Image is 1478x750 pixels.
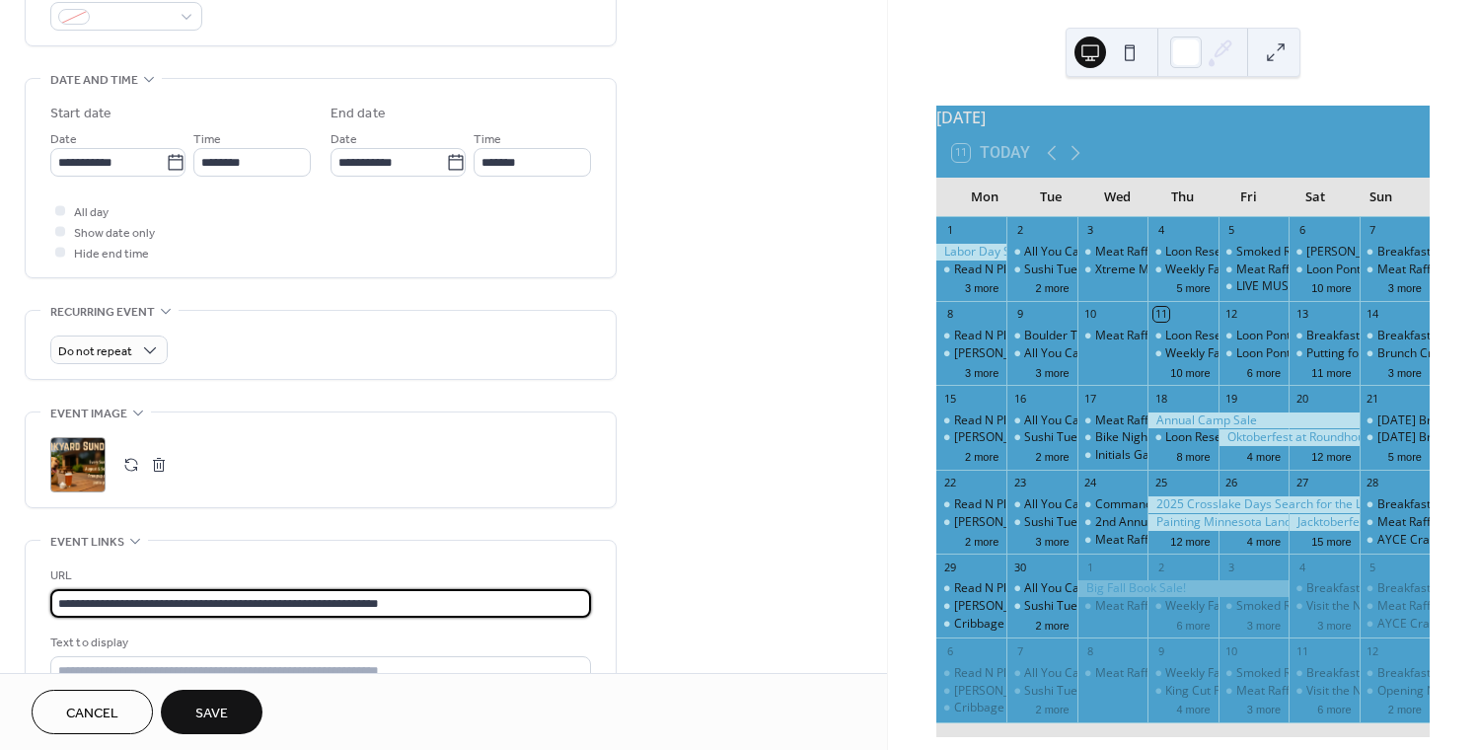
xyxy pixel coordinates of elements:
div: 22 [942,476,957,490]
div: [DATE] [936,106,1430,129]
div: 26 [1224,476,1239,490]
div: Weekly Family Story Time: Thursdays [1147,665,1218,682]
div: Meat Raffle at Barajas [1219,262,1289,278]
div: Breakfast at Sunshine’s! [1306,328,1438,344]
button: 5 more [1168,278,1218,295]
div: Smoked Rib Fridays! [1236,598,1346,615]
div: [PERSON_NAME] Mondays at Sunshine's! [954,683,1179,700]
button: Cancel [32,690,153,734]
button: 8 more [1168,447,1218,464]
div: Meat Raffle [1360,262,1430,278]
div: All You Can Eat Tacos [1024,244,1143,261]
div: Initials Game [Roundhouse Brewery] [1077,447,1147,464]
div: Meat Raffle at [GEOGRAPHIC_DATA] [1095,665,1294,682]
div: Breakfast at Sunshine’s! [1360,496,1430,513]
div: Margarita Mondays at Sunshine's! [936,598,1006,615]
div: Sunday Breakfast! [1360,429,1430,446]
div: Cribbage Doubles League at Jack Pine Brewery [936,700,1006,716]
div: Mon [952,178,1018,217]
div: Brunch Cruise [1377,345,1455,362]
div: Sun [1348,178,1414,217]
div: Loon Research Tour - National Loon Center [1147,429,1218,446]
div: Read N Play Every Monday [936,412,1006,429]
button: 4 more [1239,447,1289,464]
div: All You Can Eat Tacos [1024,580,1143,597]
div: 9 [1012,307,1027,322]
div: Read N Play Every Monday [936,262,1006,278]
span: Date [331,129,357,150]
div: Read N Play Every [DATE] [954,665,1094,682]
button: 3 more [1239,616,1289,633]
button: 3 more [1309,616,1359,633]
div: Sushi Tuesdays! [1006,683,1076,700]
div: Annual Camp Sale [1147,412,1359,429]
span: Save [195,704,228,724]
div: 29 [942,560,957,574]
div: Read N Play Every [DATE] [954,328,1094,344]
div: Weekly Family Story Time: Thursdays [1147,345,1218,362]
div: 7 [1366,223,1380,238]
div: Visit the Northern Minnesota Railroad Trackers Train Club [1289,598,1359,615]
div: [DATE] Breakfast! [1377,429,1475,446]
div: Meat Raffle at [GEOGRAPHIC_DATA] [1095,244,1294,261]
button: 3 more [1380,278,1430,295]
div: All You Can Eat Tacos [1006,580,1076,597]
div: All You Can Eat Tacos [1024,412,1143,429]
div: Sushi Tuesdays! [1024,429,1112,446]
button: 3 more [957,278,1006,295]
button: 11 more [1303,363,1359,380]
div: All You Can Eat Tacos [1024,496,1143,513]
div: 20 [1294,391,1309,406]
div: Meat Raffle [1377,514,1441,531]
div: Weekly Family Story Time: Thursdays [1147,262,1218,278]
div: King Cut Prime Rib at Freddy's [1147,683,1218,700]
div: Sushi Tuesdays! [1024,598,1112,615]
div: Susie Baillif Memorial Fund Raising Show [1289,244,1359,261]
button: 12 more [1162,532,1218,549]
div: Loon Pontoon Tours - [GEOGRAPHIC_DATA] [1236,328,1475,344]
div: Sushi Tuesdays! [1024,683,1112,700]
div: Smoked Rib Fridays! [1236,244,1346,261]
div: Breakfast at Sunshine’s! [1306,665,1438,682]
span: All day [74,202,109,223]
div: Xtreme Music Bingo- Awesome 80's [1077,262,1147,278]
div: LIVE MUSIC-One Night Stand [Roundhouse Brewery] [1219,278,1289,295]
div: Start date [50,104,111,124]
span: Recurring event [50,302,155,323]
button: 2 more [1027,278,1076,295]
div: 23 [1012,476,1027,490]
div: Weekly Family Story Time: Thursdays [1165,262,1368,278]
div: Margarita Mondays at Sunshine's! [936,683,1006,700]
div: Read N Play Every Monday [936,665,1006,682]
div: Xtreme Music Bingo- Awesome 80's [1095,262,1293,278]
div: Wed [1084,178,1150,217]
button: 5 more [1380,447,1430,464]
div: 10 [1224,643,1239,658]
div: 8 [1083,643,1098,658]
button: Save [161,690,262,734]
div: All You Can Eat Tacos [1006,345,1076,362]
div: Sushi Tuesdays! [1024,514,1112,531]
div: Weekly Family Story Time: Thursdays [1165,345,1368,362]
button: 2 more [1380,700,1430,716]
div: Opening Nights - HSO Fall Concert Series [1360,683,1430,700]
div: Loon Research Tour - National Loon Center [1147,328,1218,344]
div: 4 [1294,560,1309,574]
div: 12 [1366,643,1380,658]
div: Breakfast at Sunshine’s! [1289,665,1359,682]
div: Cribbage Doubles League at Jack Pine Brewery [936,616,1006,633]
div: All You Can Eat Tacos [1006,665,1076,682]
button: 2 more [1027,447,1076,464]
div: 19 [1224,391,1239,406]
div: Meat Raffle at [GEOGRAPHIC_DATA] [1236,683,1436,700]
div: Commanders Breakfast Buffet [1077,496,1147,513]
div: 15 [942,391,957,406]
div: Sunday Breakfast! [1360,412,1430,429]
div: 1 [1083,560,1098,574]
div: Painting Minnesota Landscapes with Paul Oman, a 2-day Watercolor Workshop [1147,514,1289,531]
div: [PERSON_NAME] Mondays at Sunshine's! [954,514,1179,531]
div: Breakfast at Sunshine’s! [1360,665,1430,682]
button: 3 more [1239,700,1289,716]
div: Fri [1216,178,1282,217]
